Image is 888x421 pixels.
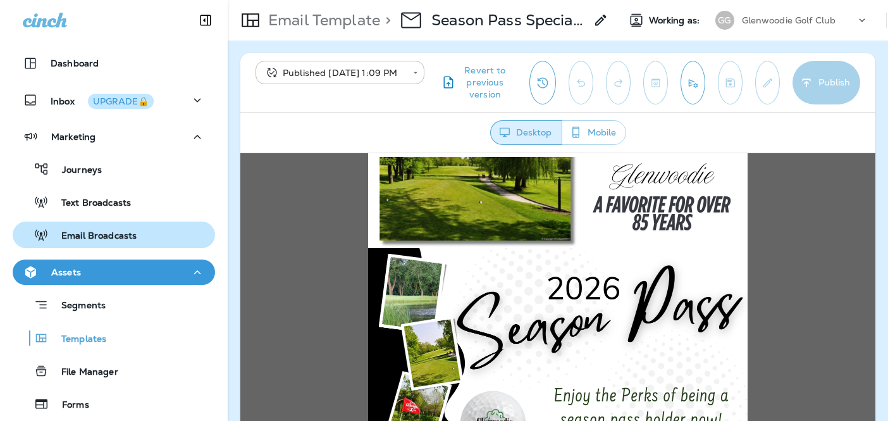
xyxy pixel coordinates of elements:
[49,367,118,379] p: File Manager
[51,267,81,277] p: Assets
[49,334,106,346] p: Templates
[380,11,391,30] p: >
[456,65,514,101] span: Revert to previous version
[13,124,215,149] button: Marketing
[13,87,215,113] button: InboxUPGRADE🔒
[93,97,149,106] div: UPGRADE🔒
[264,66,404,79] div: Published [DATE] 1:09 PM
[49,230,137,242] p: Email Broadcasts
[49,300,106,313] p: Segments
[51,58,99,68] p: Dashboard
[490,120,562,145] button: Desktop
[263,11,380,30] p: Email Template
[431,11,585,30] p: Season Pass Special (ends 9/30) 2025 - 9/3
[13,156,215,182] button: Journeys
[649,15,703,26] span: Working as:
[13,391,215,417] button: Forms
[188,8,223,33] button: Collapse Sidebar
[681,61,705,104] button: Send test email
[715,11,734,30] div: GG
[13,325,215,351] button: Templates
[51,132,96,142] p: Marketing
[49,198,131,210] p: Text Broadcasts
[13,189,215,215] button: Text Broadcasts
[13,222,215,248] button: Email Broadcasts
[128,95,507,309] img: Glenwoodie--Season-Pass-Sale---Flyer-1200-x-675-px.png
[88,94,154,109] button: UPGRADE🔒
[13,358,215,384] button: File Manager
[13,260,215,285] button: Assets
[49,165,102,177] p: Journeys
[49,399,89,412] p: Forms
[742,15,836,25] p: Glenwoodie Golf Club
[529,61,556,104] button: View Changelog
[562,120,626,145] button: Mobile
[435,61,519,104] button: Revert to previous version
[13,51,215,76] button: Dashboard
[13,291,215,318] button: Segments
[51,94,154,107] p: Inbox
